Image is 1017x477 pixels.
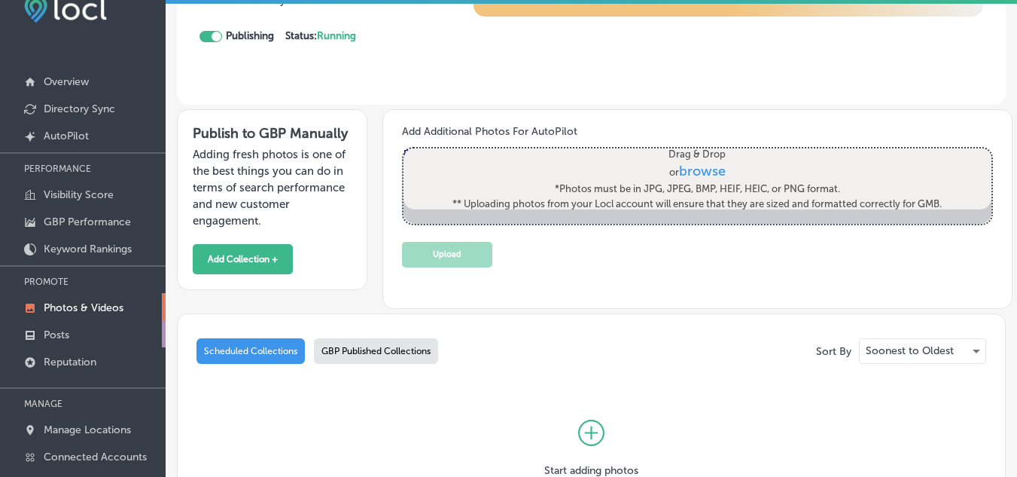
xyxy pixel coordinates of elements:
[226,29,274,42] strong: Publishing
[448,142,947,216] label: Drag & Drop or *Photos must be in JPG, JPEG, BMP, HEIF, HEIC, or PNG format. ** Uploading photos ...
[285,29,356,42] strong: Status:
[44,356,96,368] p: Reputation
[314,338,438,364] div: GBP Published Collections
[44,451,147,463] p: Connected Accounts
[44,102,115,115] p: Directory Sync
[544,464,638,477] h3: Start adding photos
[193,125,352,142] h3: Publish to GBP Manually
[44,188,114,201] p: Visibility Score
[402,125,993,138] h3: Add Additional Photos For AutoPilot
[44,423,131,436] p: Manage Locations
[317,29,356,42] span: Running
[193,244,293,274] button: Add Collection +
[44,75,89,88] p: Overview
[866,346,954,356] p: Soonest to Oldest
[44,216,131,228] p: GBP Performance
[679,163,726,179] span: browse
[44,301,123,314] p: Photos & Videos
[402,242,492,268] button: Upload
[860,339,985,363] div: Soonest to Oldest
[44,243,132,255] p: Keyword Rankings
[44,329,69,341] p: Posts
[193,146,352,229] p: Adding fresh photos is one of the best things you can do in terms of search performance and new c...
[816,345,851,358] p: Sort By
[44,130,89,142] p: AutoPilot
[196,338,305,364] div: Scheduled Collections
